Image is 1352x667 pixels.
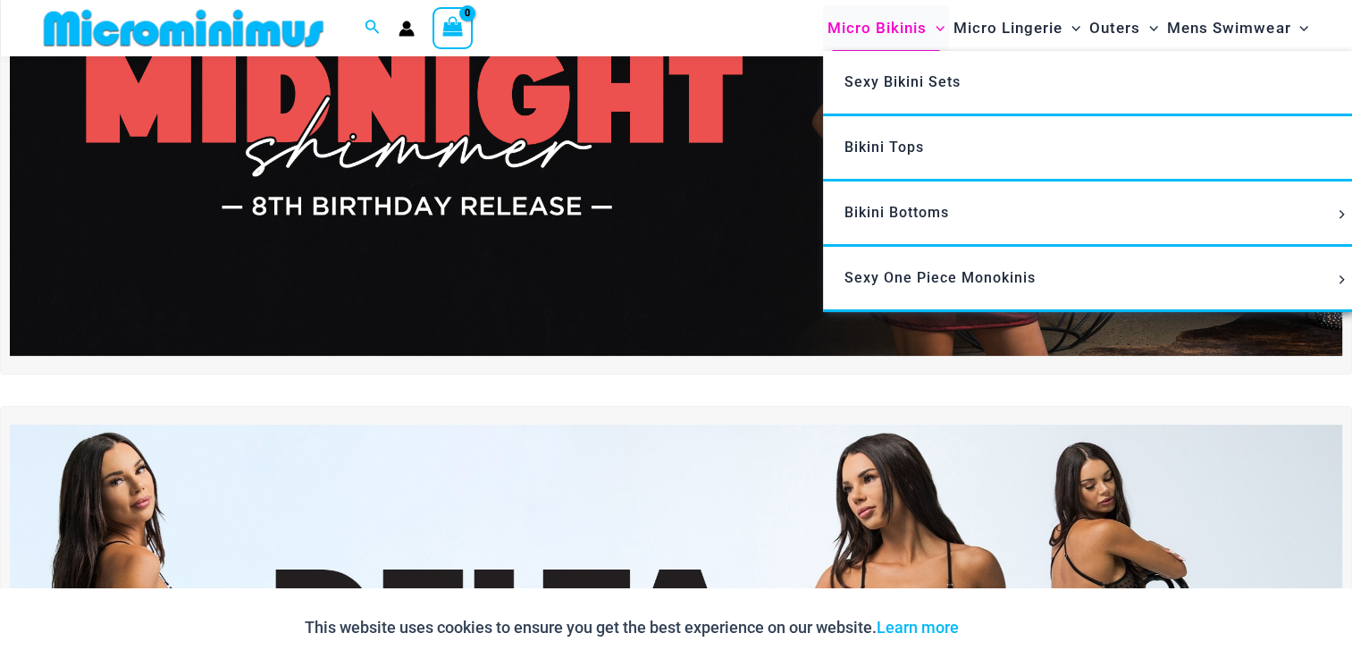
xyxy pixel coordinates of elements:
[432,7,474,48] a: View Shopping Cart, empty
[844,204,949,221] span: Bikini Bottoms
[1085,5,1163,51] a: OutersMenu ToggleMenu Toggle
[823,5,949,51] a: Micro BikinisMenu ToggleMenu Toggle
[953,5,1062,51] span: Micro Lingerie
[305,614,959,641] p: This website uses cookies to ensure you get the best experience on our website.
[877,618,959,637] a: Learn more
[1331,210,1351,219] span: Menu Toggle
[844,73,961,90] span: Sexy Bikini Sets
[399,21,415,37] a: Account icon link
[844,139,924,156] span: Bikini Tops
[1331,275,1351,284] span: Menu Toggle
[1290,5,1308,51] span: Menu Toggle
[820,3,1316,54] nav: Site Navigation
[844,269,1036,286] span: Sexy One Piece Monokinis
[1140,5,1158,51] span: Menu Toggle
[1167,5,1290,51] span: Mens Swimwear
[949,5,1085,51] a: Micro LingerieMenu ToggleMenu Toggle
[827,5,927,51] span: Micro Bikinis
[365,17,381,39] a: Search icon link
[927,5,945,51] span: Menu Toggle
[972,606,1048,649] button: Accept
[1089,5,1140,51] span: Outers
[37,8,331,48] img: MM SHOP LOGO FLAT
[1062,5,1080,51] span: Menu Toggle
[1163,5,1313,51] a: Mens SwimwearMenu ToggleMenu Toggle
